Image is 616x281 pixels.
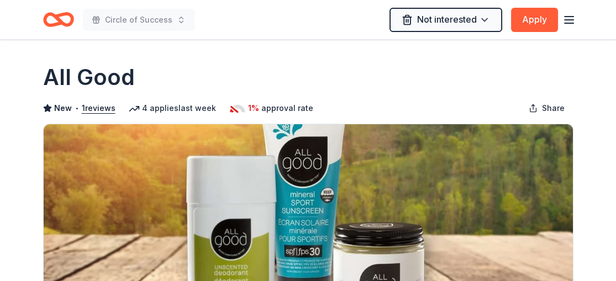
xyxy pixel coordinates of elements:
a: Home [43,7,74,33]
span: 1% [248,102,259,115]
span: New [54,102,72,115]
span: Share [542,102,565,115]
button: Not interested [389,8,502,32]
span: Not interested [417,12,477,26]
span: approval rate [261,102,313,115]
span: • [75,104,78,113]
button: 1reviews [82,102,115,115]
span: Circle of Success [105,13,172,26]
button: Apply [511,8,558,32]
div: 4 applies last week [129,102,216,115]
h1: All Good [43,62,135,93]
button: Share [520,97,573,119]
button: Circle of Success [83,9,194,31]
